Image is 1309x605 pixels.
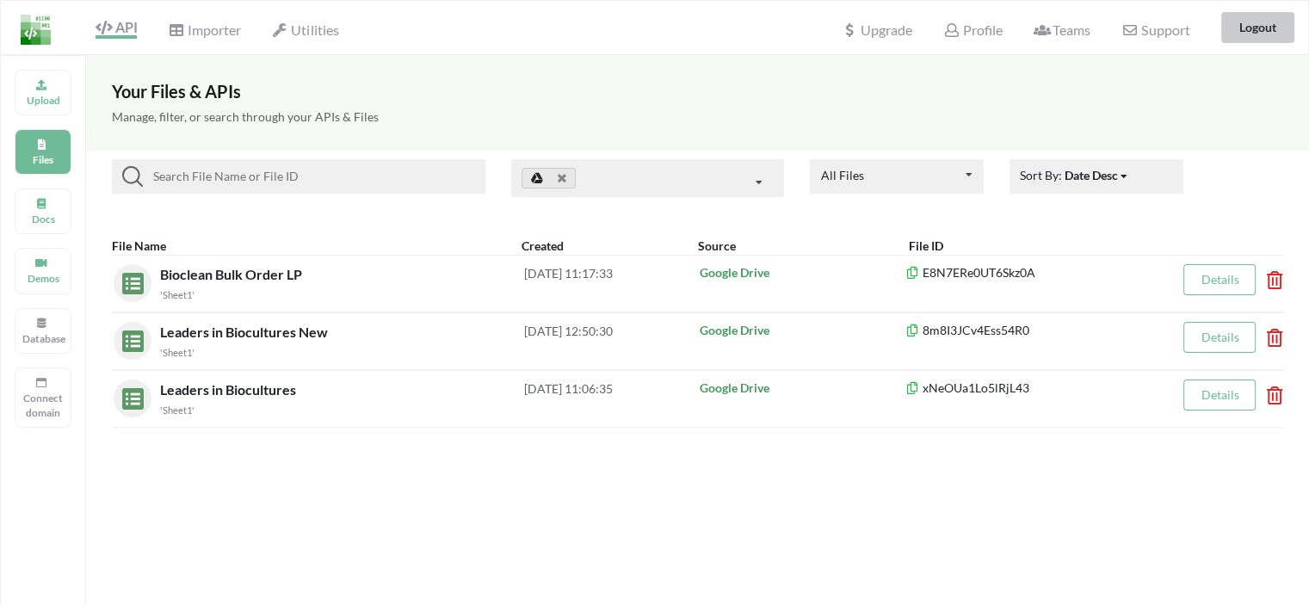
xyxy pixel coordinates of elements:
[160,324,331,340] span: Leaders in Biocultures New
[524,322,697,360] div: [DATE] 12:50:30
[122,166,143,187] img: searchIcon.svg
[820,170,863,182] div: All Files
[1183,322,1256,353] button: Details
[905,264,1159,281] p: E8N7ERe0UT6Skz0A
[699,264,905,281] p: Google Drive
[1020,168,1129,182] span: Sort By:
[1183,264,1256,295] button: Details
[160,289,194,300] small: 'Sheet1'
[112,110,1283,125] h5: Manage, filter, or search through your APIs & Files
[160,404,194,416] small: 'Sheet1'
[160,266,306,282] span: Bioclean Bulk Order LP
[168,22,240,38] span: Importer
[522,238,564,253] b: Created
[699,380,905,397] p: Google Drive
[160,347,194,358] small: 'Sheet1'
[22,212,64,226] p: Docs
[22,331,64,346] p: Database
[114,264,144,294] img: sheets.7a1b7961.svg
[1201,387,1238,402] a: Details
[1034,22,1090,38] span: Teams
[22,93,64,108] p: Upload
[524,380,697,417] div: [DATE] 11:06:35
[943,22,1002,38] span: Profile
[22,271,64,286] p: Demos
[1121,23,1189,37] span: Support
[908,238,942,253] b: File ID
[524,264,697,302] div: [DATE] 11:17:33
[697,238,735,253] b: Source
[22,391,64,420] p: Connect domain
[842,23,912,37] span: Upgrade
[1201,330,1238,344] a: Details
[96,19,137,35] span: API
[1221,12,1294,43] button: Logout
[699,322,905,339] p: Google Drive
[1183,380,1256,411] button: Details
[1201,272,1238,287] a: Details
[112,238,166,253] b: File Name
[114,322,144,352] img: sheets.7a1b7961.svg
[143,166,479,187] input: Search File Name or File ID
[1065,166,1118,184] div: Date Desc
[160,381,299,398] span: Leaders in Biocultures
[21,15,51,45] img: LogoIcon.png
[905,322,1159,339] p: 8m8I3JCv4Ess54R0
[112,81,1283,102] h3: Your Files & APIs
[272,22,338,38] span: Utilities
[114,380,144,410] img: sheets.7a1b7961.svg
[22,152,64,167] p: Files
[905,380,1159,397] p: xNeOUa1Lo5lRjL43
